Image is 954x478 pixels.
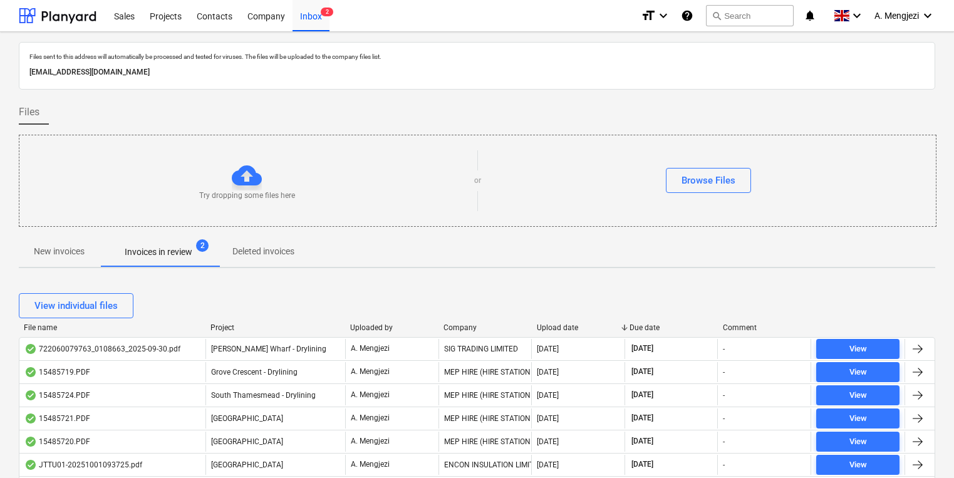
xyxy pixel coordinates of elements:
[723,414,725,423] div: -
[438,408,532,429] div: MEP HIRE (HIRE STATION LTD)
[211,414,283,423] span: Camden Goods Yard
[630,413,655,423] span: [DATE]
[630,459,655,470] span: [DATE]
[723,323,806,332] div: Comment
[29,53,925,61] p: Files sent to this address will automatically be processed and tested for viruses. The files will...
[474,175,481,186] p: or
[891,418,954,478] iframe: Chat Widget
[351,390,390,400] p: A. Mengjezi
[438,432,532,452] div: MEP HIRE (HIRE STATION LTD)
[24,367,37,377] div: OCR finished
[24,344,180,354] div: 722060079763_0108663_2025-09-30.pdf
[34,245,85,258] p: New invoices
[211,368,298,377] span: Grove Crescent - Drylining
[351,366,390,377] p: A. Mengjezi
[816,385,900,405] button: View
[849,412,867,426] div: View
[24,390,37,400] div: OCR finished
[723,391,725,400] div: -
[537,345,559,353] div: [DATE]
[34,298,118,314] div: View individual files
[351,413,390,423] p: A. Mengjezi
[920,8,935,23] i: keyboard_arrow_down
[24,390,90,400] div: 15485724.PDF
[438,385,532,405] div: MEP HIRE (HIRE STATION LTD)
[537,437,559,446] div: [DATE]
[351,343,390,354] p: A. Mengjezi
[666,168,751,193] button: Browse Files
[537,391,559,400] div: [DATE]
[211,437,283,446] span: Camden Goods Yard
[804,8,816,23] i: notifications
[351,436,390,447] p: A. Mengjezi
[630,436,655,447] span: [DATE]
[849,388,867,403] div: View
[350,323,433,332] div: Uploaded by
[24,460,37,470] div: OCR finished
[196,239,209,252] span: 2
[537,368,559,377] div: [DATE]
[537,323,620,332] div: Upload date
[125,246,192,259] p: Invoices in review
[816,455,900,475] button: View
[210,323,340,332] div: Project
[816,362,900,382] button: View
[438,339,532,359] div: SIG TRADING LIMITED
[321,8,333,16] span: 2
[24,323,200,332] div: File name
[19,105,39,120] span: Files
[706,5,794,26] button: Search
[849,8,864,23] i: keyboard_arrow_down
[681,8,693,23] i: Knowledge base
[232,245,294,258] p: Deleted invoices
[723,437,725,446] div: -
[24,437,90,447] div: 15485720.PDF
[199,190,295,201] p: Try dropping some files here
[874,11,919,21] span: A. Mengjezi
[24,344,37,354] div: OCR finished
[24,413,90,423] div: 15485721.PDF
[211,345,326,353] span: Montgomery's Wharf - Drylining
[630,343,655,354] span: [DATE]
[537,460,559,469] div: [DATE]
[438,362,532,382] div: MEP HIRE (HIRE STATION LTD)
[19,293,133,318] button: View individual files
[630,390,655,400] span: [DATE]
[443,323,527,332] div: Company
[816,339,900,359] button: View
[656,8,671,23] i: keyboard_arrow_down
[19,135,936,227] div: Try dropping some files hereorBrowse Files
[682,172,735,189] div: Browse Files
[712,11,722,21] span: search
[849,458,867,472] div: View
[723,368,725,377] div: -
[630,323,713,332] div: Due date
[723,460,725,469] div: -
[849,342,867,356] div: View
[211,460,283,469] span: Camden Goods Yard
[723,345,725,353] div: -
[537,414,559,423] div: [DATE]
[816,408,900,429] button: View
[29,66,925,79] p: [EMAIL_ADDRESS][DOMAIN_NAME]
[816,432,900,452] button: View
[438,455,532,475] div: ENCON INSULATION LIMITED
[24,437,37,447] div: OCR finished
[24,460,142,470] div: JTTU01-20251001093725.pdf
[211,391,316,400] span: South Thamesmead - Drylining
[641,8,656,23] i: format_size
[630,366,655,377] span: [DATE]
[24,367,90,377] div: 15485719.PDF
[24,413,37,423] div: OCR finished
[849,365,867,380] div: View
[849,435,867,449] div: View
[351,459,390,470] p: A. Mengjezi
